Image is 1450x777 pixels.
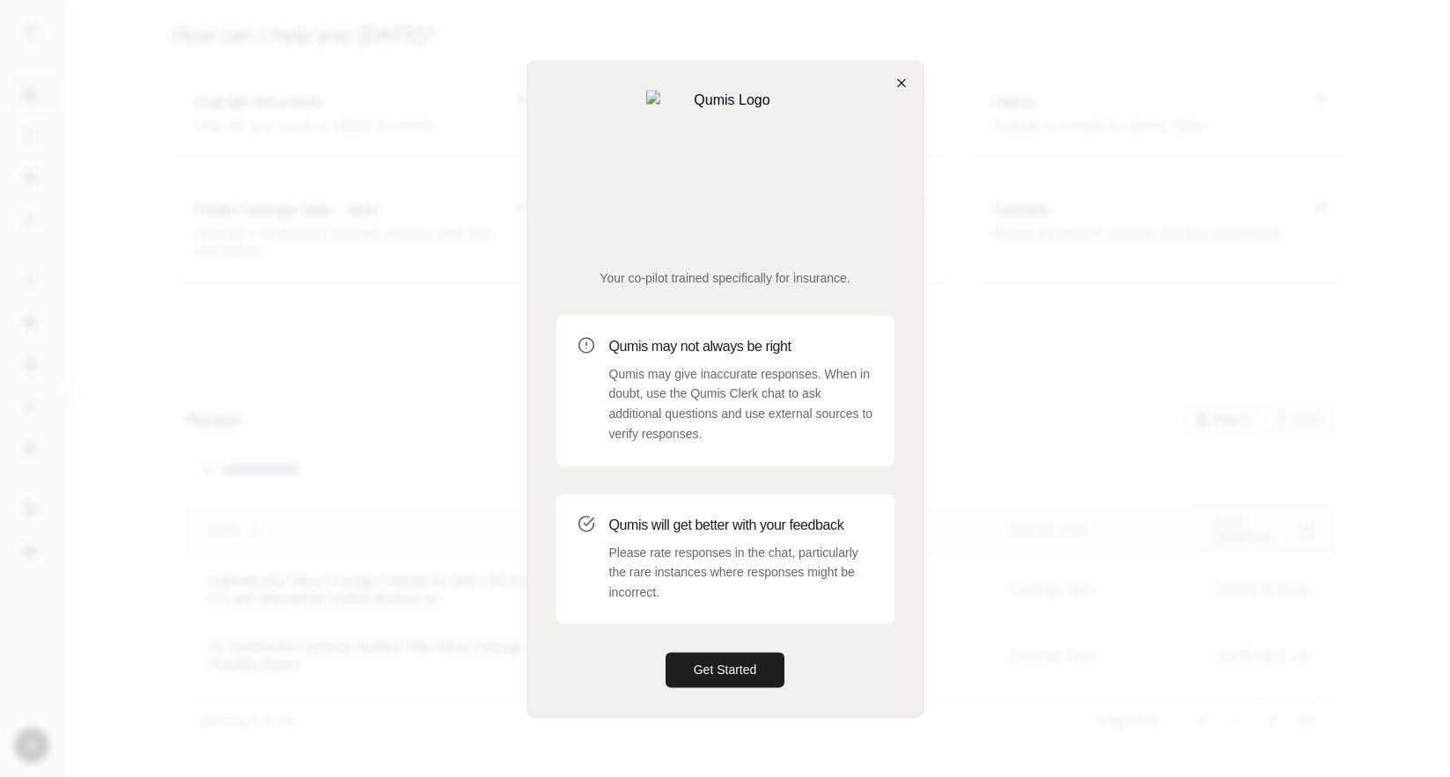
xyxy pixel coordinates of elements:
[609,336,873,357] h3: Qumis may not always be right
[666,652,785,687] button: Get Started
[646,90,805,248] img: Qumis Logo
[609,364,873,444] p: Qumis may give inaccurate responses. When in doubt, use the Qumis Clerk chat to ask additional qu...
[609,543,873,603] p: Please rate responses in the chat, particularly the rare instances where responses might be incor...
[609,515,873,536] h3: Qumis will get better with your feedback
[556,269,894,287] p: Your co-pilot trained specifically for insurance.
